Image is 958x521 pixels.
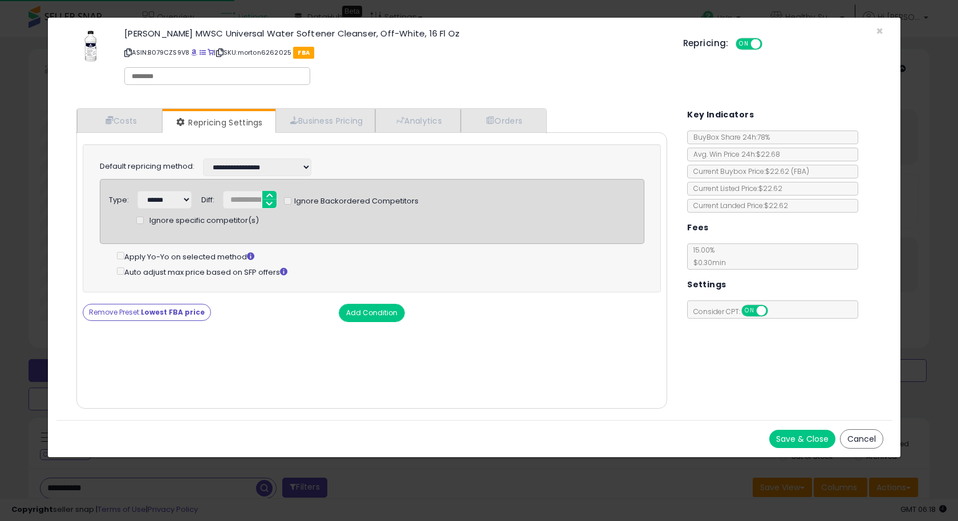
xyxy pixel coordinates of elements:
[275,109,375,132] a: Business Pricing
[100,161,194,172] label: Default repricing method:
[109,191,129,206] div: Type:
[163,111,274,134] a: Repricing Settings
[791,166,809,176] span: ( FBA )
[141,307,205,317] strong: Lowest FBA price
[688,307,783,316] span: Consider CPT:
[83,304,211,321] button: Remove Preset:
[83,29,99,63] img: 31tyzny8jsL._SL60_.jpg
[117,265,644,278] div: Auto adjust max price based on SFP offers
[688,258,726,267] span: $0.30 min
[687,221,709,235] h5: Fees
[124,43,665,62] p: ASIN: B079CZS9V8 | SKU: morton6262025
[201,191,214,206] div: Diff:
[293,47,314,59] span: FBA
[688,201,788,210] span: Current Landed Price: $22.62
[375,109,461,132] a: Analytics
[291,196,419,207] span: Ignore Backordered Competitors
[840,429,883,449] button: Cancel
[77,109,163,132] a: Costs
[461,109,545,132] a: Orders
[765,166,809,176] span: $22.62
[769,430,835,448] button: Save & Close
[688,149,780,159] span: Avg. Win Price 24h: $22.68
[688,245,726,267] span: 15.00 %
[149,215,259,226] span: Ignore specific competitor(s)
[876,23,883,39] span: ×
[688,132,770,142] span: BuyBox Share 24h: 78%
[737,39,751,49] span: ON
[688,166,809,176] span: Current Buybox Price:
[124,29,665,38] h3: [PERSON_NAME] MWSC Universal Water Softener Cleanser, Off-White, 16 Fl Oz
[117,250,644,263] div: Apply Yo-Yo on selected method
[200,48,206,57] a: All offer listings
[191,48,197,57] a: BuyBox page
[760,39,778,49] span: OFF
[683,39,729,48] h5: Repricing:
[687,278,726,292] h5: Settings
[208,48,214,57] a: Your listing only
[339,304,405,322] button: Add Condition
[742,306,757,316] span: ON
[687,108,754,122] h5: Key Indicators
[688,184,782,193] span: Current Listed Price: $22.62
[766,306,785,316] span: OFF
